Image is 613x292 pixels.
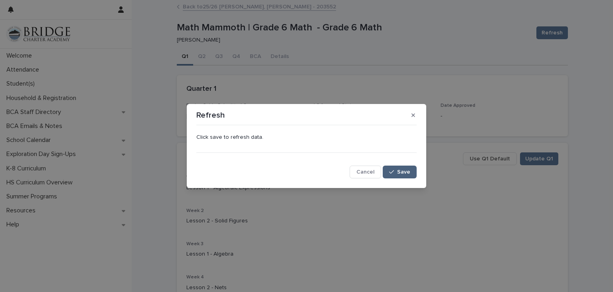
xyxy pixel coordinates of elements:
[350,166,381,178] button: Cancel
[397,169,410,175] span: Save
[196,110,225,120] p: Refresh
[356,169,374,175] span: Cancel
[196,134,417,141] p: Click save to refresh data.
[383,166,417,178] button: Save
